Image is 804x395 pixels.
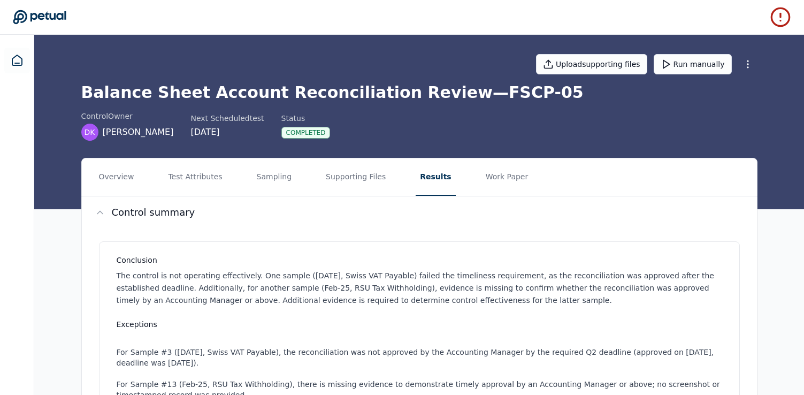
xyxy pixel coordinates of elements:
[117,270,726,306] p: The control is not operating effectively. One sample ([DATE], Swiss VAT Payable) failed the timel...
[95,158,139,196] button: Overview
[4,48,30,73] a: Dashboard
[85,127,95,138] span: DK
[82,196,757,229] button: Control summary
[117,255,726,265] h3: Conclusion
[321,158,390,196] button: Supporting Files
[536,54,647,74] button: Uploadsupporting files
[112,205,195,220] h2: Control summary
[481,158,533,196] button: Work Paper
[13,10,66,25] a: Go to Dashboard
[190,113,264,124] div: Next Scheduled test
[117,319,726,330] h3: Exceptions
[81,83,757,102] h1: Balance Sheet Account Reconciliation Review — FSCP-05
[164,158,226,196] button: Test Attributes
[117,347,726,368] li: For Sample #3 ([DATE], Swiss VAT Payable), the reconciliation was not approved by the Accounting ...
[281,127,331,139] div: Completed
[416,158,455,196] button: Results
[103,126,174,139] span: [PERSON_NAME]
[654,54,732,74] button: Run manually
[738,55,757,74] button: More Options
[281,113,331,124] div: Status
[82,158,757,196] nav: Tabs
[190,126,264,139] div: [DATE]
[81,111,174,121] div: control Owner
[252,158,296,196] button: Sampling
